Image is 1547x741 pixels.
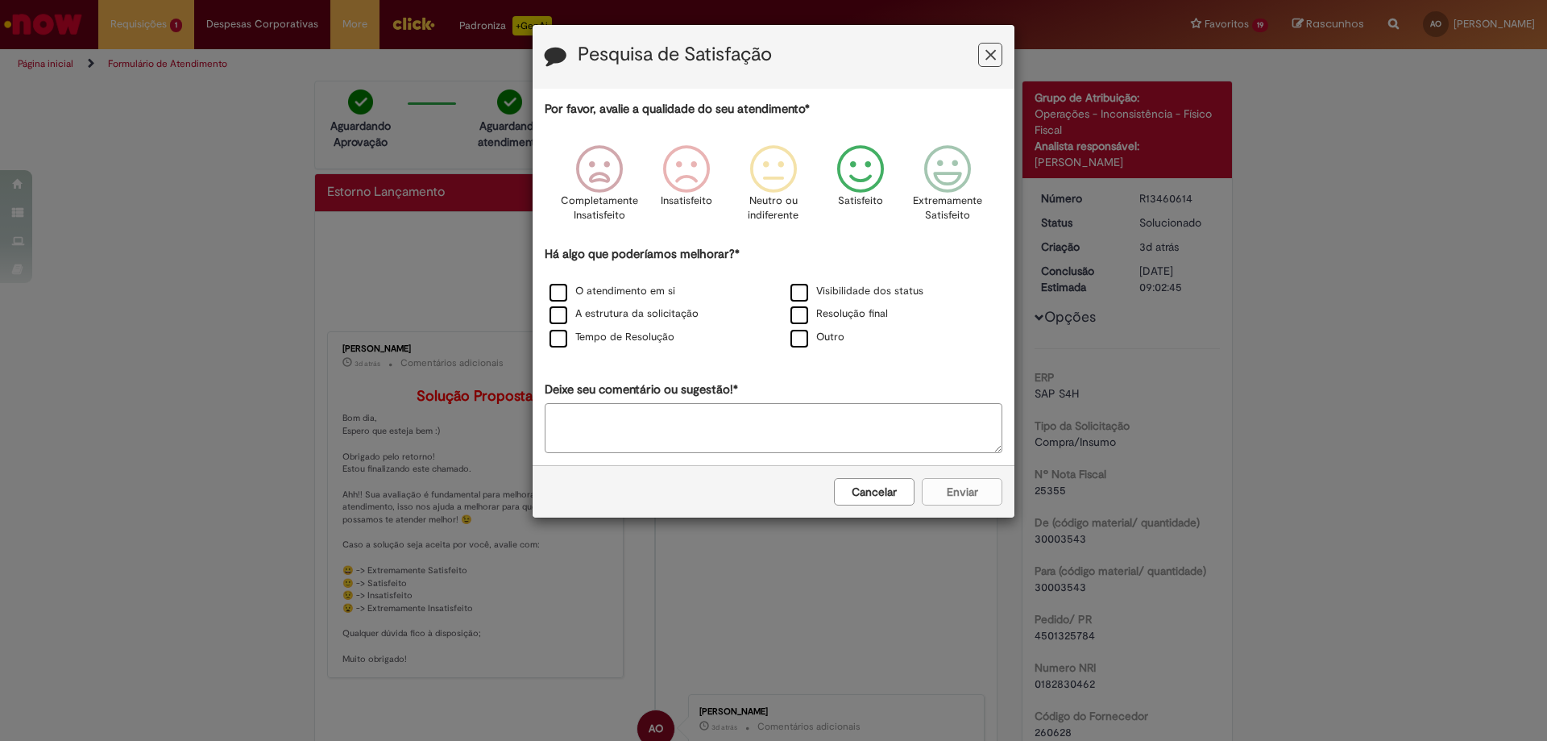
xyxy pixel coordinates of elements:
button: Cancelar [834,478,915,506]
label: A estrutura da solicitação [550,306,699,322]
label: O atendimento em si [550,284,675,299]
div: Satisfeito [819,133,902,244]
label: Por favor, avalie a qualidade do seu atendimento* [545,101,810,118]
label: Pesquisa de Satisfação [578,44,772,65]
p: Satisfeito [838,194,883,209]
div: Insatisfeito [645,133,728,244]
div: Há algo que poderíamos melhorar?* [545,246,1002,350]
p: Neutro ou indiferente [744,194,803,223]
p: Completamente Insatisfeito [561,194,638,223]
p: Extremamente Satisfeito [913,194,982,223]
div: Completamente Insatisfeito [558,133,640,244]
label: Resolução final [790,306,888,322]
label: Tempo de Resolução [550,330,674,345]
div: Neutro ou indiferente [732,133,815,244]
label: Outro [790,330,844,345]
p: Insatisfeito [661,194,712,209]
label: Visibilidade dos status [790,284,923,299]
label: Deixe seu comentário ou sugestão!* [545,381,738,398]
div: Extremamente Satisfeito [906,133,989,244]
